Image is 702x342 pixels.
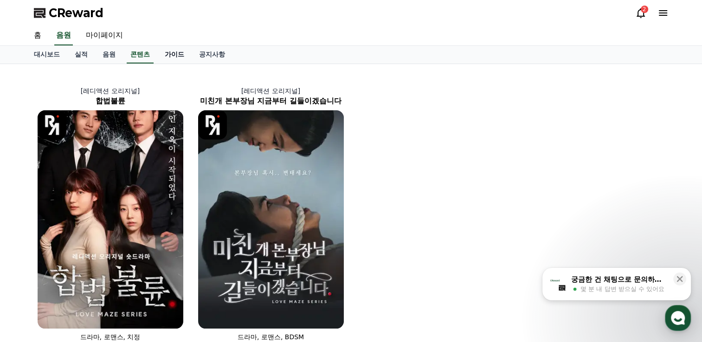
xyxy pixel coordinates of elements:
[80,333,141,341] span: 드라마, 로맨스, 치정
[85,279,96,287] span: 대화
[38,110,183,329] img: 합법불륜
[29,279,35,286] span: 홈
[198,110,344,329] img: 미친개 본부장님 지금부터 길들이겠습니다
[157,46,192,63] a: 가이드
[127,46,154,63] a: 콘텐츠
[95,46,123,63] a: 음원
[191,95,351,107] h2: 미친개 본부장님 지금부터 길들이겠습니다
[38,110,67,139] img: [object Object] Logo
[198,110,227,139] img: [object Object] Logo
[120,265,178,288] a: 설정
[3,265,61,288] a: 홈
[61,265,120,288] a: 대화
[30,95,191,107] h2: 합법불륜
[78,26,130,45] a: 마이페이지
[191,86,351,95] p: [레디액션 오리지널]
[635,7,646,19] a: 2
[641,6,648,13] div: 2
[192,46,232,63] a: 공지사항
[143,279,155,286] span: 설정
[26,46,67,63] a: 대시보드
[49,6,103,20] span: CReward
[54,26,73,45] a: 음원
[34,6,103,20] a: CReward
[238,333,304,341] span: 드라마, 로맨스, BDSM
[26,26,49,45] a: 홈
[30,86,191,95] p: [레디액션 오리지널]
[67,46,95,63] a: 실적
